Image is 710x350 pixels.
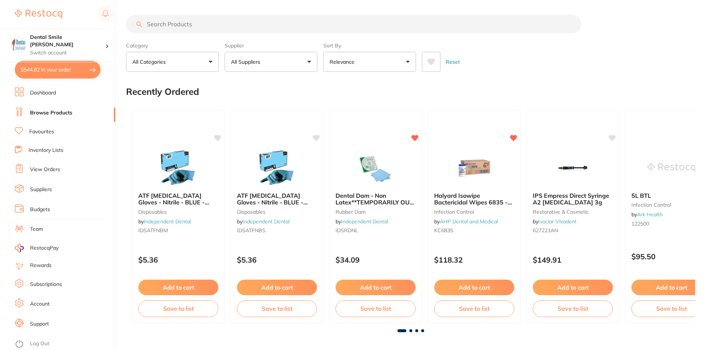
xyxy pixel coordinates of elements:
[30,320,49,328] a: Support
[253,149,301,186] img: ATF Dental Examination Gloves - Nitrile - BLUE - Small
[225,42,317,49] label: Supplier
[126,52,219,72] button: All Categories
[30,340,49,347] a: Log Out
[15,6,62,23] a: Restocq Logo
[225,52,317,72] button: All Suppliers
[237,192,317,206] b: ATF Dental Examination Gloves - Nitrile - BLUE - Small
[30,34,105,48] h4: Dental Smile Frankston
[242,218,290,225] a: Independent Dental
[30,166,60,173] a: View Orders
[450,149,498,186] img: Halyard Isowipe Bactericidal Wipes 6835 - Isowipe Canister, 1 carton (12 x cannisters)
[336,300,416,317] button: Save to list
[144,218,191,225] a: Independent Dental
[126,42,219,49] label: Category
[434,209,514,215] small: infection control
[440,218,498,225] a: AHP Dental and Medical
[15,61,100,79] button: $544.82 in your order
[237,209,317,215] small: disposables
[30,89,56,97] a: Dashboard
[15,244,24,252] img: RestocqPay
[29,147,63,154] a: Inventory Lists
[533,300,613,317] button: Save to list
[126,87,199,97] h2: Recently Ordered
[138,218,191,225] span: by
[323,52,416,72] button: Relevance
[336,280,416,295] button: Add to cart
[30,186,52,193] a: Suppliers
[138,300,218,317] button: Save to list
[126,15,581,33] input: Search Products
[237,256,317,264] p: $5.36
[15,244,59,252] a: RestocqPay
[237,218,290,225] span: by
[336,209,416,215] small: rubber dam
[647,149,696,186] img: 5L BTL
[30,262,52,269] a: Rewards
[11,38,26,52] img: Dental Smile Frankston
[30,300,50,308] a: Account
[336,256,416,264] p: $34.09
[336,218,388,225] span: by
[330,58,357,66] p: Relevance
[237,280,317,295] button: Add to cart
[538,218,577,225] a: Ivoclar Vivadent
[533,218,577,225] span: by
[434,218,498,225] span: by
[138,227,218,233] small: IDSATFNBM
[434,227,514,233] small: KC6835
[138,256,218,264] p: $5.36
[154,149,202,186] img: ATF Dental Examination Gloves - Nitrile - BLUE - Medium
[15,10,62,19] img: Restocq Logo
[30,206,50,213] a: Budgets
[351,149,400,186] img: Dental Dam - Non Latex**TEMPORARILY OUT OF STOCK, ETA MID TO END OCT ** BUY 5 GET 1 FREE **
[533,256,613,264] p: $149.91
[29,128,54,136] a: Favourites
[138,209,218,215] small: disposables
[533,280,613,295] button: Add to cart
[132,58,169,66] p: All Categories
[336,227,416,233] small: IDSRDNL
[30,244,59,252] span: RestocqPay
[631,211,663,218] span: by
[434,192,514,206] b: Halyard Isowipe Bactericidal Wipes 6835 - Isowipe Canister, 1 carton (12 x cannisters)
[341,218,388,225] a: Independent Dental
[443,52,462,72] button: Reset
[138,192,218,206] b: ATF Dental Examination Gloves - Nitrile - BLUE - Medium
[637,211,663,218] a: Ark Health
[434,300,514,317] button: Save to list
[15,338,113,350] button: Log Out
[434,280,514,295] button: Add to cart
[30,109,72,117] a: Browse Products
[237,227,317,233] small: IDSATFNBS
[336,192,416,206] b: Dental Dam - Non Latex**TEMPORARILY OUT OF STOCK, ETA MID TO END OCT ** BUY 5 GET 1 FREE **
[30,226,43,233] a: Team
[237,300,317,317] button: Save to list
[323,42,416,49] label: Sort By
[138,280,218,295] button: Add to cart
[533,227,613,233] small: 627221AN
[30,281,62,288] a: Subscriptions
[231,58,263,66] p: All Suppliers
[533,209,613,215] small: restorative & cosmetic
[533,192,613,206] b: IPS Empress Direct Syringe A2 Dentin 3g
[30,49,105,57] p: Switch account
[549,149,597,186] img: IPS Empress Direct Syringe A2 Dentin 3g
[434,256,514,264] p: $118.32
